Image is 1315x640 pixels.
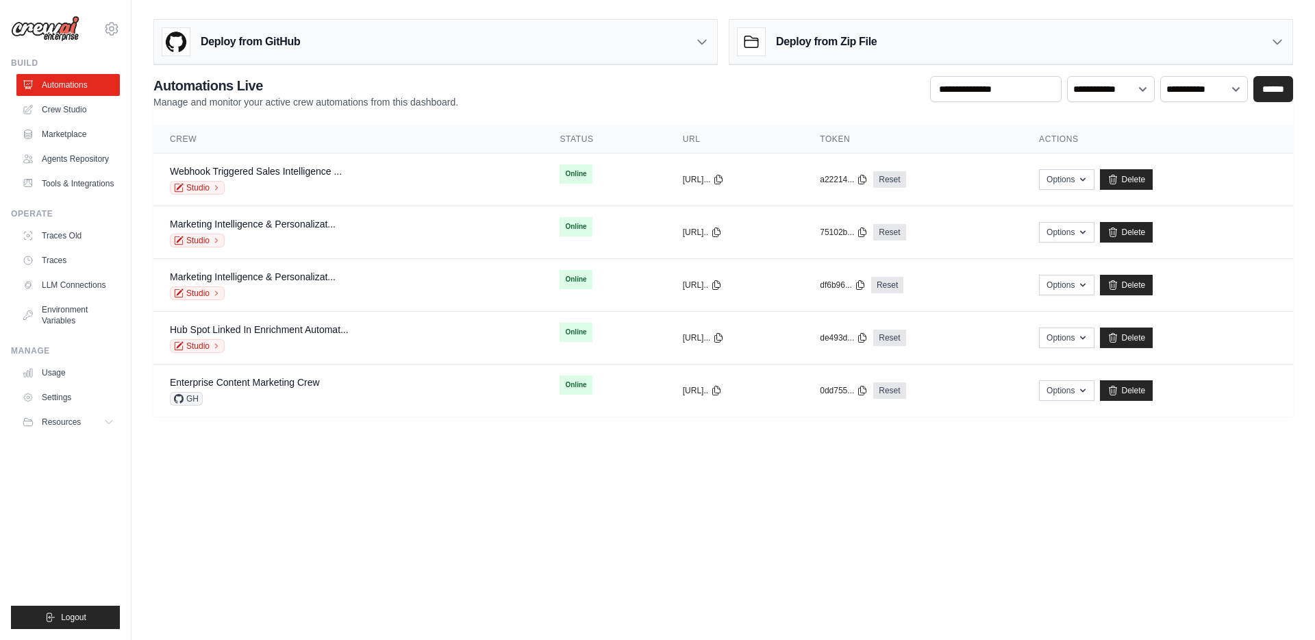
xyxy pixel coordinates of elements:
span: Online [560,376,592,395]
a: Reset [873,171,905,188]
a: Reset [871,277,903,293]
a: Delete [1100,275,1153,295]
a: Marketing Intelligence & Personalizat... [170,271,336,282]
button: Options [1039,328,1094,348]
a: Studio [170,339,225,353]
a: Studio [170,286,225,300]
span: Logout [61,612,86,623]
span: Online [560,217,592,236]
h2: Automations Live [153,76,458,95]
button: Options [1039,169,1094,190]
div: Operate [11,208,120,219]
button: a22214... [820,174,868,185]
a: Traces [16,249,120,271]
img: GitHub Logo [162,28,190,56]
button: Options [1039,275,1094,295]
a: Delete [1100,222,1153,243]
button: Resources [16,411,120,433]
button: df6b96... [820,280,866,291]
a: Hub Spot Linked In Enrichment Automat... [170,324,349,335]
button: de493d... [820,332,868,343]
div: Build [11,58,120,69]
a: Webhook Triggered Sales Intelligence ... [170,166,342,177]
span: GH [170,392,203,406]
a: Reset [873,330,905,346]
a: Environment Variables [16,299,120,332]
a: Delete [1100,380,1153,401]
a: Marketing Intelligence & Personalizat... [170,219,336,230]
a: Automations [16,74,120,96]
a: Settings [16,386,120,408]
a: Traces Old [16,225,120,247]
a: Delete [1100,328,1153,348]
a: LLM Connections [16,274,120,296]
button: Options [1039,222,1094,243]
a: Enterprise Content Marketing Crew [170,377,320,388]
h3: Deploy from Zip File [776,34,877,50]
div: Manage [11,345,120,356]
p: Manage and monitor your active crew automations from this dashboard. [153,95,458,109]
span: Online [560,270,592,289]
button: Logout [11,606,120,629]
img: Logo [11,16,79,42]
a: Studio [170,181,225,195]
a: Crew Studio [16,99,120,121]
span: Online [560,323,592,342]
th: Actions [1023,125,1293,153]
a: Studio [170,234,225,247]
th: Status [543,125,666,153]
button: 75102b... [820,227,868,238]
span: Resources [42,417,81,428]
a: Usage [16,362,120,384]
a: Marketplace [16,123,120,145]
a: Reset [873,382,905,399]
button: 0dd755... [820,385,868,396]
span: Online [560,164,592,184]
th: Crew [153,125,543,153]
h3: Deploy from GitHub [201,34,300,50]
button: Options [1039,380,1094,401]
a: Tools & Integrations [16,173,120,195]
a: Agents Repository [16,148,120,170]
th: URL [666,125,804,153]
th: Token [803,125,1023,153]
a: Reset [873,224,905,241]
a: Delete [1100,169,1153,190]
